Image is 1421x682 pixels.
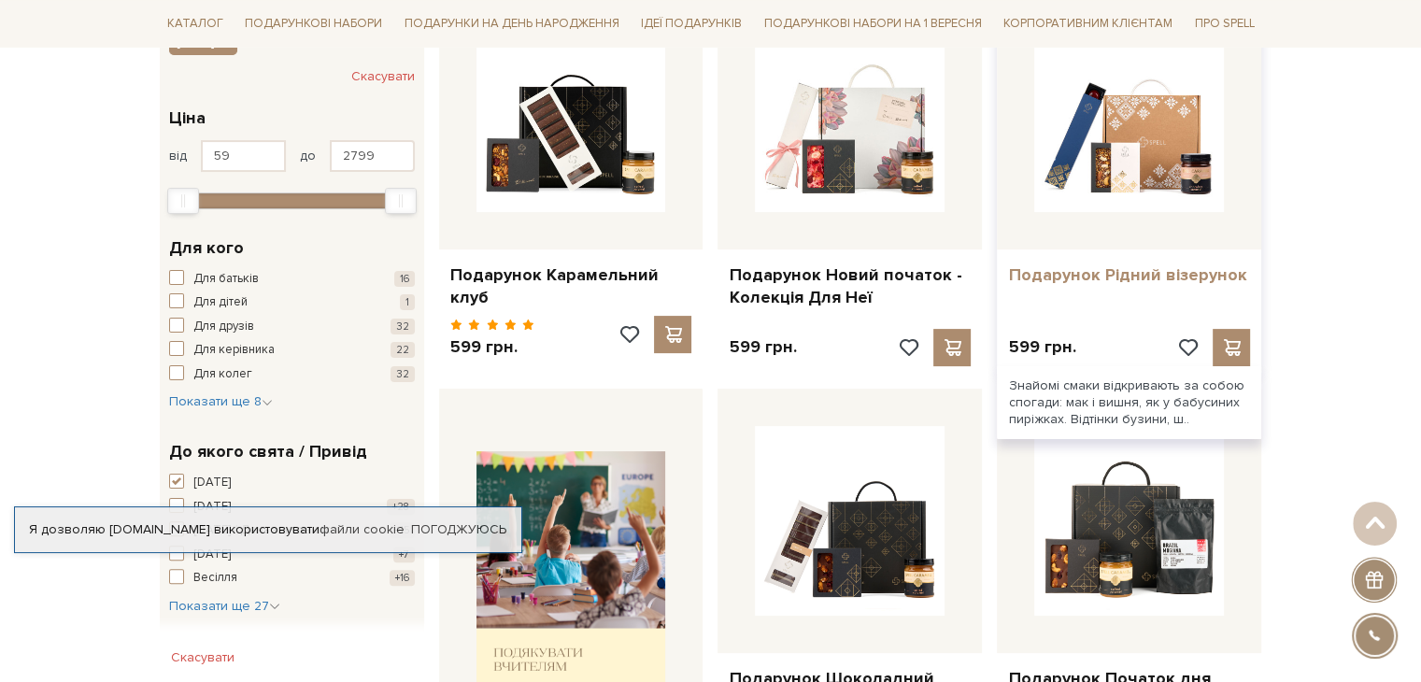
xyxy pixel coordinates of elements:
[391,342,415,358] span: 22
[169,270,415,289] button: Для батьків 16
[169,598,280,614] span: Показати ще 27
[193,270,259,289] span: Для батьків
[351,62,415,92] button: Скасувати
[450,336,535,358] p: 599 грн.
[169,569,415,588] button: Весілля +16
[201,140,286,172] input: Ціна
[1008,336,1075,358] p: 599 грн.
[193,498,231,517] span: [DATE]
[391,366,415,382] span: 32
[169,498,415,517] button: [DATE] +28
[193,318,254,336] span: Для друзів
[400,294,415,310] span: 1
[169,293,415,312] button: Для дітей 1
[193,293,248,312] span: Для дітей
[996,7,1180,39] a: Корпоративним клієнтам
[169,365,415,384] button: Для колег 32
[397,9,627,38] a: Подарунки на День народження
[330,140,415,172] input: Ціна
[169,318,415,336] button: Для друзів 32
[15,521,521,538] div: Я дозволяю [DOMAIN_NAME] використовувати
[193,546,231,564] span: [DATE]
[169,597,280,616] button: Показати ще 27
[160,643,246,673] button: Скасувати
[193,365,252,384] span: Для колег
[390,570,415,586] span: +16
[997,366,1261,440] div: Знайомі смаки відкривають за собою спогади: мак і вишня, як у бабусиних пиріжках. Відтінки бузини...
[169,439,367,464] span: До якого свята / Привід
[757,7,989,39] a: Подарункові набори на 1 Вересня
[193,474,231,492] span: [DATE]
[391,319,415,334] span: 32
[169,393,273,409] span: Показати ще 8
[169,106,206,131] span: Ціна
[160,9,231,38] a: Каталог
[729,264,971,308] a: Подарунок Новий початок - Колекція Для Неї
[633,9,749,38] a: Ідеї подарунків
[193,341,275,360] span: Для керівника
[193,569,237,588] span: Весілля
[169,341,415,360] button: Для керівника 22
[394,271,415,287] span: 16
[387,499,415,515] span: +28
[169,474,415,492] button: [DATE]
[320,521,405,537] a: файли cookie
[169,546,415,564] button: [DATE] +7
[169,148,187,164] span: від
[167,188,199,214] div: Min
[1008,264,1250,286] a: Подарунок Рідний візерунок
[237,9,390,38] a: Подарункові набори
[169,235,244,261] span: Для кого
[385,188,417,214] div: Max
[729,336,796,358] p: 599 грн.
[450,264,692,308] a: Подарунок Карамельний клуб
[393,547,415,562] span: +7
[411,521,506,538] a: Погоджуюсь
[169,392,273,411] button: Показати ще 8
[300,148,316,164] span: до
[1187,9,1262,38] a: Про Spell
